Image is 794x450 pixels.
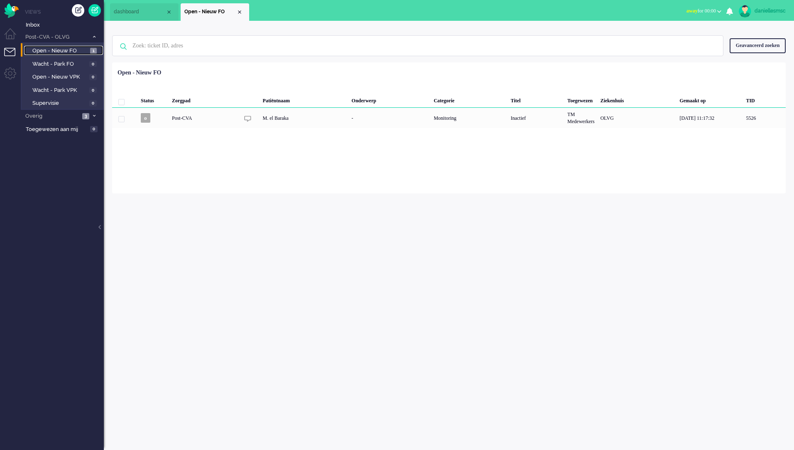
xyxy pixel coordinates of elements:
div: OLVG [598,108,677,128]
div: Post-CVA [169,108,239,128]
span: Open - Nieuw VPK [32,73,87,81]
div: Open - Nieuw FO [118,69,161,77]
span: 3 [82,113,89,119]
div: Zorgpad [169,91,239,108]
span: Toegewezen aan mij [26,126,88,134]
div: - [349,108,431,128]
img: avatar [739,5,751,17]
li: Dashboard [110,3,179,21]
div: Creëer ticket [72,4,84,17]
li: awayfor 00:00 [681,2,726,21]
span: away [686,8,698,14]
span: Open - Nieuw FO [32,47,88,55]
div: TID [743,91,786,108]
div: Gemaakt op [676,91,743,108]
li: Dashboard menu [4,28,23,47]
a: Open - Nieuw VPK 0 [24,72,103,81]
div: Geavanceerd zoeken [730,38,786,53]
span: Post-CVA - OLVG [24,33,88,41]
a: Supervisie 0 [24,98,103,107]
span: Wacht - Park FO [32,60,87,68]
span: for 00:00 [686,8,716,14]
img: flow_omnibird.svg [4,3,19,18]
div: Ziekenhuis [598,91,677,108]
a: Inbox [24,20,104,29]
li: Tickets menu [4,48,23,67]
a: Wacht - Park FO 0 [24,59,103,68]
a: Toegewezen aan mij 0 [24,124,104,134]
div: 5526 [112,108,786,128]
img: ic_chat_grey.svg [244,115,251,122]
a: Open - Nieuw FO 1 [24,46,103,55]
div: Patiëntnaam [260,91,349,108]
a: Omnidesk [4,5,19,12]
span: 0 [90,126,98,132]
li: View [181,3,249,21]
input: Zoek: ticket ID, adres [126,36,712,56]
li: Views [25,8,104,15]
button: awayfor 00:00 [681,5,726,17]
span: 0 [89,74,97,80]
a: daniellesmsc [737,5,786,17]
span: 1 [90,48,97,54]
span: Supervisie [32,99,87,107]
div: daniellesmsc [755,7,786,15]
div: Status [138,91,169,108]
div: Toegewezen [564,91,597,108]
div: TM Medewerkers [564,108,597,128]
li: Admin menu [4,67,23,86]
div: Inactief [508,108,565,128]
a: Quick Ticket [88,4,101,17]
div: Categorie [431,91,507,108]
div: Onderwerp [349,91,431,108]
div: M. el Baraka [260,108,349,128]
div: Monitoring [431,108,507,128]
div: Titel [508,91,565,108]
a: Wacht - Park VPK 0 [24,85,103,94]
span: Overig [24,112,80,120]
div: Close tab [166,9,172,15]
div: [DATE] 11:17:32 [676,108,743,128]
div: 5526 [743,108,786,128]
span: 0 [89,100,97,106]
span: 0 [89,61,97,67]
span: 0 [89,87,97,94]
img: ic-search-icon.svg [113,36,134,57]
span: o [141,113,150,123]
span: dashboard [114,8,166,15]
span: Inbox [26,21,104,29]
div: Close tab [236,9,243,15]
span: Open - Nieuw FO [184,8,236,15]
span: Wacht - Park VPK [32,87,87,94]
